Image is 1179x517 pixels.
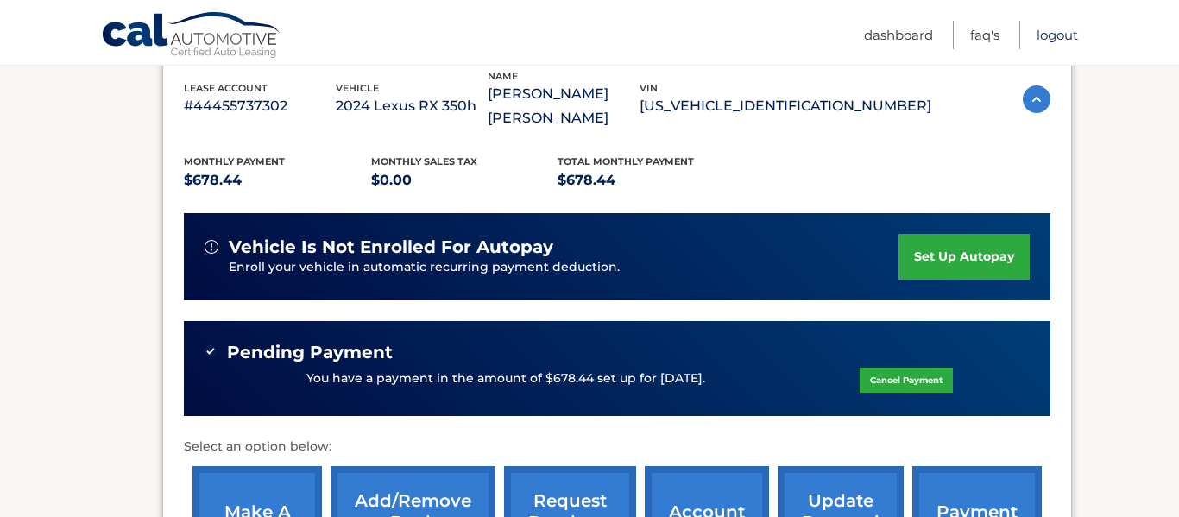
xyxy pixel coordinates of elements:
p: Select an option below: [184,437,1050,457]
span: Total Monthly Payment [558,155,694,167]
a: Cancel Payment [860,368,953,393]
p: Enroll your vehicle in automatic recurring payment deduction. [229,258,898,277]
a: Logout [1037,21,1078,49]
a: set up autopay [898,234,1030,280]
img: check-green.svg [205,345,217,357]
a: FAQ's [970,21,999,49]
span: Pending Payment [227,342,393,363]
p: [PERSON_NAME] [PERSON_NAME] [488,82,640,130]
span: Monthly sales Tax [371,155,477,167]
a: Cal Automotive [101,11,282,61]
p: $678.44 [558,168,745,192]
p: $678.44 [184,168,371,192]
span: name [488,70,518,82]
span: vehicle [336,82,379,94]
span: Monthly Payment [184,155,285,167]
img: accordion-active.svg [1023,85,1050,113]
span: lease account [184,82,268,94]
p: $0.00 [371,168,558,192]
p: 2024 Lexus RX 350h [336,94,488,118]
a: Dashboard [864,21,933,49]
p: You have a payment in the amount of $678.44 set up for [DATE]. [306,369,705,388]
span: vehicle is not enrolled for autopay [229,236,553,258]
p: [US_VEHICLE_IDENTIFICATION_NUMBER] [640,94,931,118]
img: alert-white.svg [205,240,218,254]
span: vin [640,82,658,94]
p: #44455737302 [184,94,336,118]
